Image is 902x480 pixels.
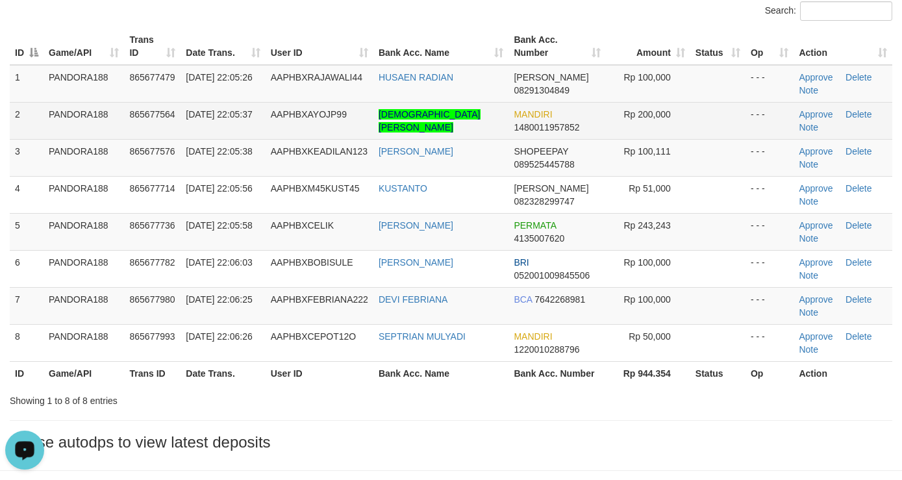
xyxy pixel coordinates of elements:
td: 4 [10,176,44,213]
a: Delete [846,220,871,231]
td: - - - [745,324,794,361]
span: BCA [514,294,532,305]
a: Note [799,85,818,95]
a: Delete [846,257,871,268]
a: DEVI FEBRIANA [379,294,448,305]
a: HUSAEN RADIAN [379,72,453,82]
a: Delete [846,294,871,305]
td: - - - [745,250,794,287]
span: [DATE] 22:06:26 [186,331,252,342]
td: PANDORA188 [44,287,124,324]
span: Rp 100,000 [623,294,670,305]
span: Copy 4135007620 to clipboard [514,233,564,244]
span: AAPHBXRAJAWALI44 [271,72,362,82]
a: Delete [846,109,871,120]
td: PANDORA188 [44,102,124,139]
span: MANDIRI [514,109,552,120]
td: PANDORA188 [44,176,124,213]
span: Copy 089525445788 to clipboard [514,159,574,170]
span: Copy 082328299747 to clipboard [514,196,574,207]
span: [DATE] 22:05:26 [186,72,252,82]
th: Date Trans. [181,361,265,385]
th: Status: activate to sort column ascending [690,28,745,65]
th: Op [745,361,794,385]
th: Date Trans.: activate to sort column ascending [181,28,265,65]
span: 865677564 [129,109,175,120]
span: AAPHBXBOBISULE [271,257,353,268]
span: Rp 50,000 [629,331,671,342]
a: Delete [846,183,871,194]
th: Bank Acc. Name: activate to sort column ascending [373,28,509,65]
td: PANDORA188 [44,250,124,287]
a: [PERSON_NAME] [379,257,453,268]
a: SEPTRIAN MULYADI [379,331,466,342]
td: 8 [10,324,44,361]
td: 2 [10,102,44,139]
span: [DATE] 22:05:38 [186,146,252,157]
th: Trans ID [124,361,181,385]
input: Search: [800,1,892,21]
span: BRI [514,257,529,268]
a: Note [799,344,818,355]
td: - - - [745,65,794,103]
span: [DATE] 22:06:03 [186,257,252,268]
span: 865677782 [129,257,175,268]
span: Copy 7642268981 to clipboard [534,294,585,305]
td: - - - [745,287,794,324]
span: Rp 100,111 [623,146,670,157]
button: Open LiveChat chat widget [5,5,44,44]
a: Approve [799,257,833,268]
span: [PERSON_NAME] [514,183,588,194]
span: [DATE] 22:06:25 [186,294,252,305]
a: [PERSON_NAME] [379,146,453,157]
th: Bank Acc. Number [508,361,606,385]
td: PANDORA188 [44,213,124,250]
span: 865677980 [129,294,175,305]
span: [DATE] 22:05:37 [186,109,252,120]
a: Approve [799,72,833,82]
a: Delete [846,331,871,342]
td: - - - [745,213,794,250]
a: Approve [799,183,833,194]
a: Note [799,159,818,170]
span: [DATE] 22:05:58 [186,220,252,231]
a: Note [799,233,818,244]
th: Op: activate to sort column ascending [745,28,794,65]
td: 3 [10,139,44,176]
td: 1 [10,65,44,103]
span: Rp 100,000 [623,257,670,268]
label: Search: [765,1,892,21]
span: SHOPEEPAY [514,146,568,157]
td: 6 [10,250,44,287]
th: User ID [266,361,373,385]
a: Approve [799,331,833,342]
span: AAPHBXCELIK [271,220,334,231]
th: ID [10,361,44,385]
a: Delete [846,146,871,157]
td: 5 [10,213,44,250]
span: [DATE] 22:05:56 [186,183,252,194]
span: 865677479 [129,72,175,82]
span: AAPHBXAYOJP99 [271,109,347,120]
th: Game/API [44,361,124,385]
td: PANDORA188 [44,324,124,361]
span: Copy 1480011957852 to clipboard [514,122,579,133]
td: - - - [745,176,794,213]
th: ID: activate to sort column descending [10,28,44,65]
span: AAPHBXKEADILAN123 [271,146,368,157]
a: KUSTANTO [379,183,427,194]
span: Rp 100,000 [623,72,670,82]
a: Approve [799,146,833,157]
th: Bank Acc. Number: activate to sort column ascending [508,28,606,65]
span: MANDIRI [514,331,552,342]
th: User ID: activate to sort column ascending [266,28,373,65]
th: Game/API: activate to sort column ascending [44,28,124,65]
span: Copy 1220010288796 to clipboard [514,344,579,355]
th: Action: activate to sort column ascending [794,28,892,65]
td: - - - [745,139,794,176]
span: 865677993 [129,331,175,342]
span: Rp 200,000 [623,109,670,120]
span: 865677714 [129,183,175,194]
span: AAPHBXCEPOT12O [271,331,357,342]
td: - - - [745,102,794,139]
